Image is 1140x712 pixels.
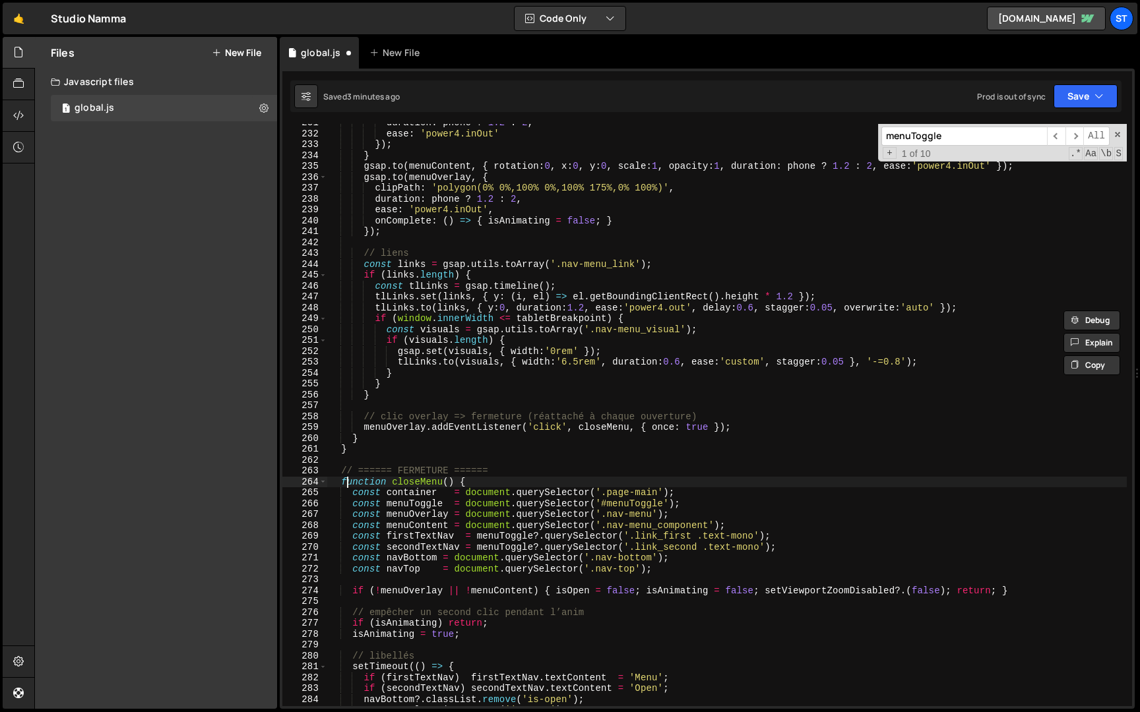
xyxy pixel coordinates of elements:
div: 261 [282,444,327,455]
div: 258 [282,411,327,423]
a: St [1110,7,1133,30]
div: global.js [75,102,114,114]
div: 255 [282,378,327,390]
div: 252 [282,346,327,357]
div: 233 [282,139,327,150]
div: 280 [282,651,327,662]
div: 272 [282,564,327,575]
span: Alt-Enter [1083,127,1110,146]
div: 241 [282,226,327,237]
button: Save [1054,84,1118,108]
div: 249 [282,313,327,324]
div: 243 [282,248,327,259]
div: 244 [282,259,327,270]
div: 271 [282,552,327,564]
div: 267 [282,509,327,520]
div: 278 [282,629,327,640]
div: 269 [282,531,327,542]
input: Search for [881,127,1047,146]
span: Toggle Replace mode [883,147,897,160]
div: 283 [282,683,327,694]
div: 234 [282,150,327,162]
div: 248 [282,303,327,314]
div: 281 [282,661,327,672]
div: Prod is out of sync [977,91,1046,102]
div: 264 [282,477,327,488]
div: 253 [282,357,327,368]
div: 239 [282,204,327,216]
div: New File [369,46,425,59]
div: 251 [282,335,327,346]
div: Saved [323,91,400,102]
button: Explain [1063,333,1120,353]
div: 236 [282,172,327,183]
span: Whole Word Search [1099,147,1113,160]
div: 265 [282,487,327,498]
div: 274 [282,585,327,597]
div: 263 [282,465,327,477]
div: 276 [282,607,327,618]
span: 1 of 10 [897,148,936,160]
button: New File [212,47,261,58]
a: [DOMAIN_NAME] [987,7,1106,30]
div: 282 [282,672,327,684]
div: 254 [282,368,327,379]
span: 1 [62,104,70,115]
span: RegExp Search [1069,147,1083,160]
button: Debug [1063,311,1120,330]
a: 🤙 [3,3,35,34]
span: ​ [1065,127,1084,146]
div: 284 [282,694,327,705]
div: 3 minutes ago [347,91,400,102]
span: CaseSensitive Search [1084,147,1098,160]
div: 250 [282,324,327,336]
div: 237 [282,183,327,194]
div: Studio Namma [51,11,126,26]
span: Search In Selection [1114,147,1123,160]
span: ​ [1047,127,1065,146]
div: 256 [282,390,327,401]
div: 279 [282,639,327,651]
div: 16482/44667.js [51,95,277,121]
div: 238 [282,194,327,205]
div: 246 [282,281,327,292]
div: 266 [282,498,327,510]
div: 259 [282,422,327,433]
div: 232 [282,129,327,140]
div: 277 [282,618,327,629]
div: 245 [282,270,327,281]
div: 240 [282,216,327,227]
div: 247 [282,291,327,303]
div: 242 [282,237,327,249]
div: 275 [282,596,327,607]
div: Javascript files [35,69,277,95]
button: Code Only [515,7,625,30]
div: 235 [282,161,327,172]
div: 273 [282,574,327,585]
div: 268 [282,520,327,531]
button: Copy [1063,355,1120,375]
h2: Files [51,45,75,60]
div: 270 [282,542,327,553]
div: 257 [282,400,327,411]
div: 260 [282,433,327,444]
div: global.js [301,46,340,59]
div: 262 [282,455,327,466]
